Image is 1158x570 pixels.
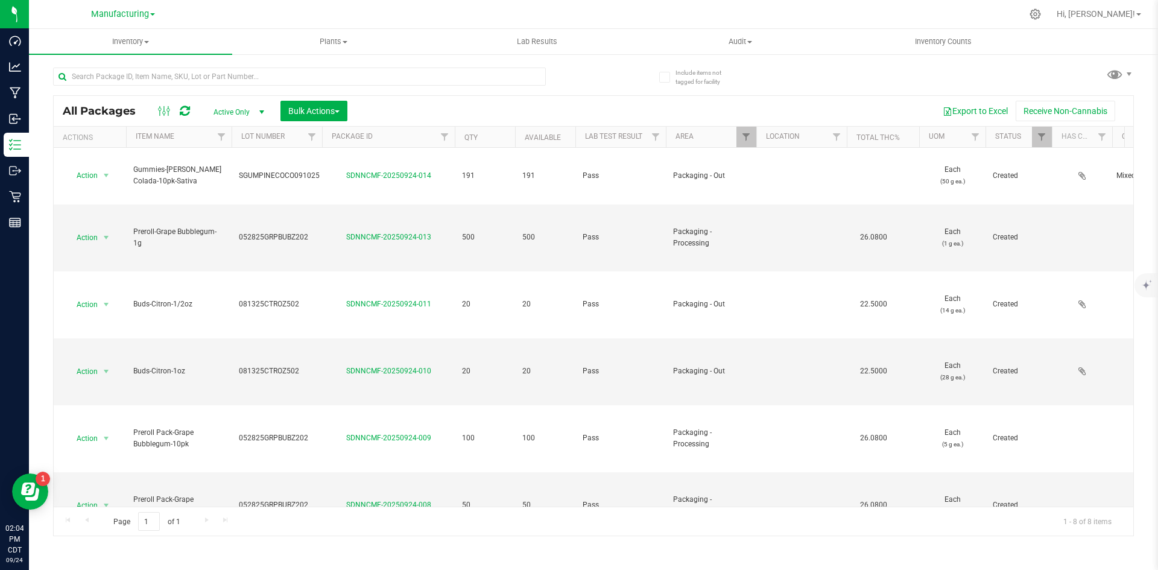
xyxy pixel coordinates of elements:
span: select [99,430,114,447]
a: Inventory [29,29,232,54]
span: Each [926,427,978,450]
a: SDNNCMF-20250924-010 [346,367,431,375]
span: Pass [583,232,659,243]
span: 500 [522,232,568,243]
span: Preroll-Grape Bubblegum-1g [133,226,224,249]
a: Filter [966,127,986,147]
button: Export to Excel [935,101,1016,121]
span: Gummies-[PERSON_NAME] Colada-10pk-Sativa [133,164,224,187]
span: Hi, [PERSON_NAME]! [1057,9,1135,19]
p: (3 g ea.) [926,505,978,517]
a: Status [995,132,1021,141]
inline-svg: Inbound [9,113,21,125]
span: Packaging - Processing [673,494,749,517]
span: 26.0800 [854,429,893,447]
a: Filter [302,127,322,147]
th: Has COA [1052,127,1112,148]
span: 1 - 8 of 8 items [1054,512,1121,530]
span: Action [66,363,98,380]
inline-svg: Analytics [9,61,21,73]
p: (14 g ea.) [926,305,978,316]
a: Lab Results [435,29,639,54]
span: 052825GRPBUBZ202 [239,432,315,444]
input: 1 [138,512,160,531]
a: Audit [639,29,842,54]
span: Each [926,494,978,517]
a: Filter [646,127,666,147]
span: Packaging - Out [673,299,749,310]
span: Pass [583,299,659,310]
span: Created [993,232,1045,243]
iframe: Resource center [12,473,48,510]
a: UOM [929,132,944,141]
span: 20 [462,366,508,377]
p: 02:04 PM CDT [5,523,24,556]
span: select [99,363,114,380]
a: Filter [435,127,455,147]
span: Each [926,293,978,316]
iframe: Resource center unread badge [36,472,50,486]
span: 500 [462,232,508,243]
span: SGUMPINECOCO091025 [239,170,320,182]
span: 50 [522,499,568,511]
a: Lab Test Result [585,132,642,141]
span: Lab Results [501,36,574,47]
a: Available [525,133,561,142]
span: 052825GRPBUBZ202 [239,499,315,511]
span: Packaging - Out [673,366,749,377]
a: Filter [827,127,847,147]
a: Lot Number [241,132,285,141]
span: Include items not tagged for facility [675,68,736,86]
span: Action [66,167,98,184]
a: Filter [736,127,756,147]
p: (50 g ea.) [926,176,978,187]
span: Audit [639,36,841,47]
span: Packaging - Out [673,170,749,182]
span: 081325CTROZ502 [239,299,315,310]
button: Bulk Actions [280,101,347,121]
inline-svg: Inventory [9,139,21,151]
span: Manufacturing [91,9,149,19]
span: Buds-Citron-1oz [133,366,224,377]
span: Preroll Pack-Grape Bubblegum-6pk [133,494,224,517]
span: 22.5000 [854,296,893,313]
span: Page of 1 [103,512,190,531]
a: Package ID [332,132,373,141]
span: Created [993,499,1045,511]
span: Inventory Counts [899,36,988,47]
span: select [99,497,114,514]
a: Area [675,132,694,141]
span: 20 [522,366,568,377]
span: Pass [583,432,659,444]
span: 22.5000 [854,363,893,380]
span: select [99,229,114,246]
span: Inventory [29,36,232,47]
span: Action [66,430,98,447]
span: Each [926,164,978,187]
a: SDNNCMF-20250924-011 [346,300,431,308]
span: select [99,296,114,313]
span: Pass [583,170,659,182]
span: Packaging - Processing [673,427,749,450]
a: SDNNCMF-20250924-008 [346,501,431,509]
a: Plants [232,29,435,54]
span: Preroll Pack-Grape Bubblegum-10pk [133,427,224,450]
span: 100 [522,432,568,444]
span: Each [926,360,978,383]
inline-svg: Retail [9,191,21,203]
p: 09/24 [5,556,24,565]
inline-svg: Outbound [9,165,21,177]
p: (1 g ea.) [926,238,978,249]
span: Action [66,296,98,313]
span: 20 [462,299,508,310]
span: Pass [583,499,659,511]
a: Total THC% [856,133,900,142]
p: (28 g ea.) [926,372,978,383]
span: Created [993,299,1045,310]
a: Qty [464,133,478,142]
a: SDNNCMF-20250924-009 [346,434,431,442]
div: Actions [63,133,121,142]
span: Created [993,366,1045,377]
span: 20 [522,299,568,310]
